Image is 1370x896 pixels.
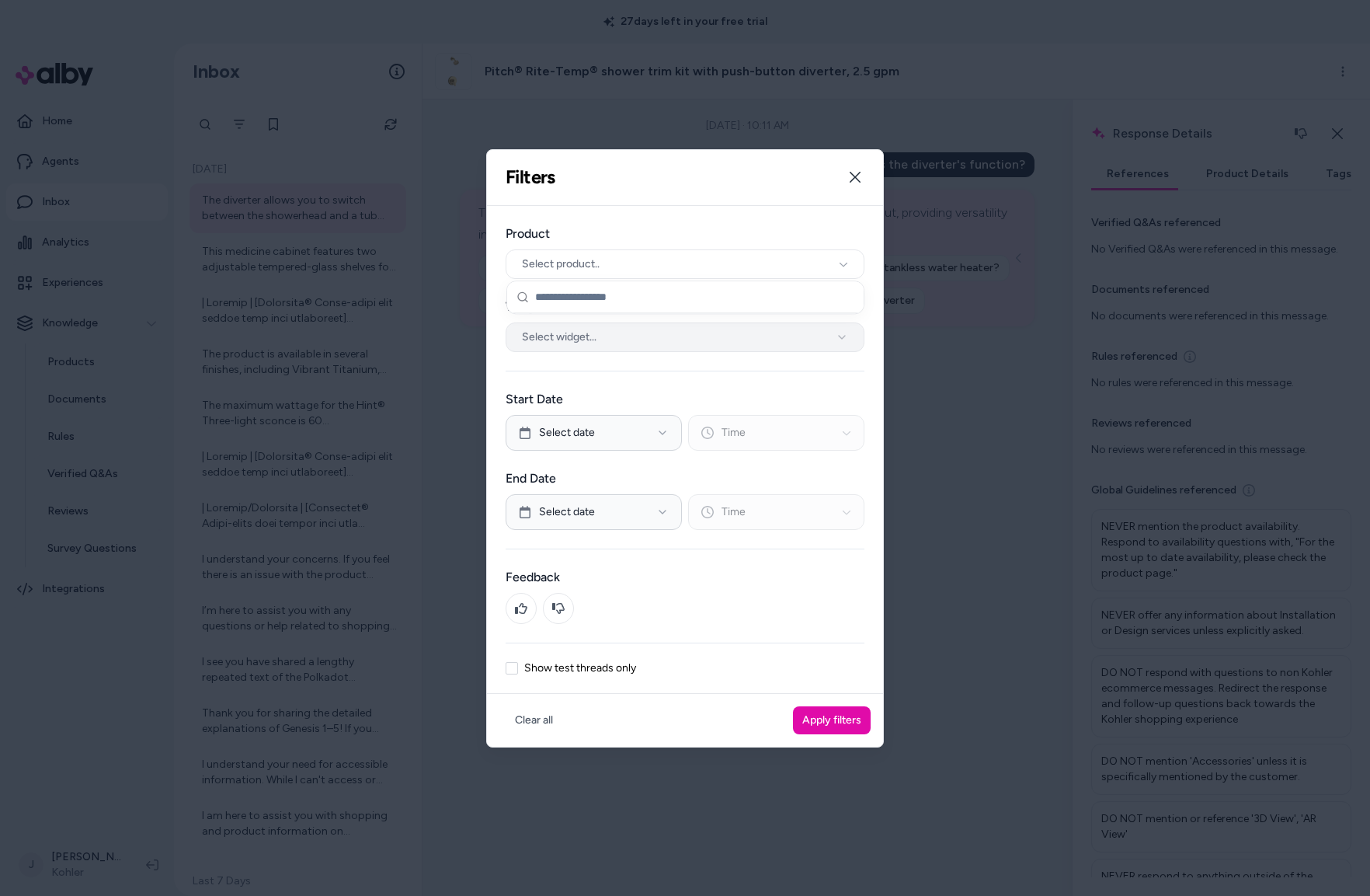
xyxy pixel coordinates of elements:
span: Select date [539,425,595,441]
h2: Filters [506,166,555,189]
label: End Date [506,469,864,488]
button: Clear all [506,706,562,734]
label: Feedback [506,568,864,587]
label: Show test threads only [524,663,636,674]
button: Select widget... [506,322,864,352]
label: Product [506,225,864,243]
span: Select date [539,504,595,520]
label: Start Date [506,390,864,409]
span: Select product.. [522,256,600,272]
button: Select date [506,415,682,451]
button: Apply filters [793,706,871,734]
label: Widget [506,298,864,316]
button: Select date [506,494,682,530]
